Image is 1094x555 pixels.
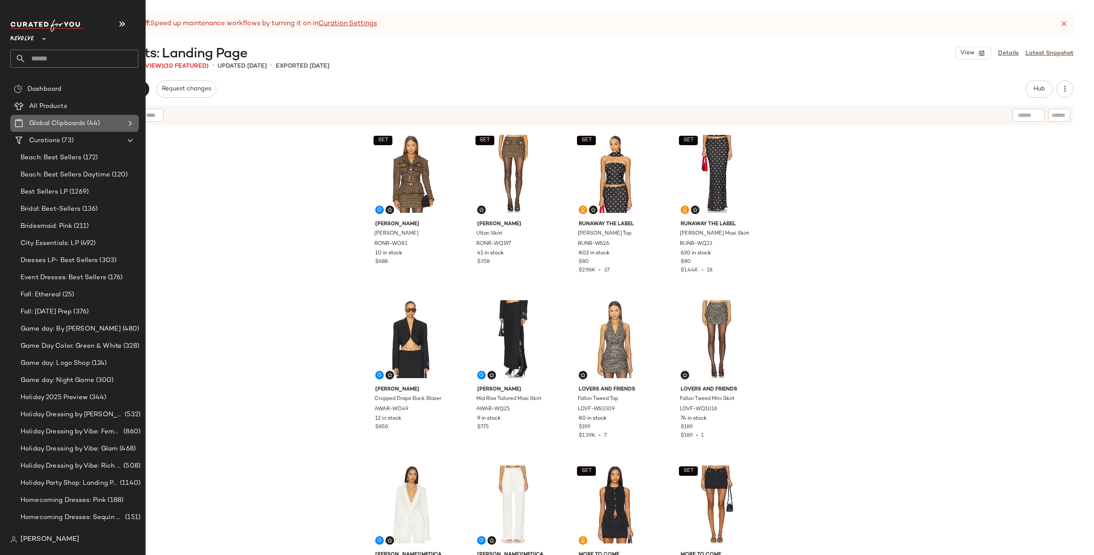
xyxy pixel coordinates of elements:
[698,268,707,273] span: •
[476,395,541,403] span: Mid Rise Tailored Maxi Skirt
[680,406,717,413] span: LOVF-WQ1016
[1033,86,1045,92] span: Hub
[368,296,454,382] img: AWAR-WO49_V1.jpg
[680,240,712,248] span: RUNR-WQ23
[960,50,974,57] span: View
[98,256,117,266] span: (303)
[21,239,79,248] span: City Essentials: LP
[29,136,60,146] span: Curations
[476,230,502,238] span: Ultan Skirt
[68,187,89,197] span: (1269)
[375,258,388,266] span: $688
[679,136,698,145] button: SET
[21,273,106,283] span: Event Dresses: Best Sellers
[21,444,118,454] span: Holiday Dressing by Vibe: Glam
[682,373,687,378] img: svg%3e
[477,221,550,228] span: [PERSON_NAME]
[61,290,75,300] span: (25)
[21,513,123,522] span: Homecoming Dresses: Sequin + Shine
[489,373,494,378] img: svg%3e
[21,461,122,471] span: Holiday Dressing by Vibe: Rich Girl
[21,530,83,540] span: Hotlist: Animal Print
[1025,49,1073,58] a: Latest Snapshot
[21,341,122,351] span: Game Day Color: Green & White
[579,386,651,394] span: Lovers and Friends
[479,207,484,212] img: svg%3e
[572,296,658,382] img: LOVF-WS3309_V1.jpg
[476,240,511,248] span: RONR-WQ197
[578,406,615,413] span: LOVF-WS3309
[156,81,216,98] button: Request changes
[276,62,329,71] p: Exported [DATE]
[212,61,214,71] span: •
[579,433,595,439] span: $1.39K
[21,153,81,163] span: Beach: Best Sellers
[581,468,592,474] span: SET
[164,63,209,69] span: (10 Featured)
[475,136,494,145] button: SET
[604,433,607,439] span: 7
[374,136,392,145] button: SET
[579,415,607,423] span: 80 in stock
[21,478,118,488] span: Holiday Party Shop: Landing Page
[10,536,17,543] img: svg%3e
[10,20,83,32] img: cfy_white_logo.C9jOOHJF.svg
[595,268,604,273] span: •
[27,84,61,94] span: Dashboard
[375,386,448,394] span: [PERSON_NAME]
[21,204,81,214] span: Bridal: Best-Sellers
[122,461,140,471] span: (508)
[580,538,586,543] img: svg%3e
[998,49,1019,58] a: Details
[683,137,693,143] span: SET
[218,62,267,71] p: updated [DATE]
[29,101,67,111] span: All Products
[368,131,454,217] img: RONR-WO81_V1.jpg
[683,468,693,474] span: SET
[476,406,510,413] span: AWAR-WQ25
[387,207,392,212] img: svg%3e
[60,136,74,146] span: (73)
[674,131,760,217] img: RUNR-WQ23_V1.jpg
[83,530,102,540] span: (380)
[681,258,691,266] span: $80
[387,373,392,378] img: svg%3e
[579,424,590,431] span: $199
[572,131,658,217] img: RUNR-WS26_V1.jpg
[955,47,991,60] button: View
[270,61,272,71] span: •
[681,250,711,257] span: 630 in stock
[377,137,388,143] span: SET
[477,258,490,266] span: $358
[470,296,556,382] img: AWAR-WQ25_V1.jpg
[577,136,596,145] button: SET
[118,444,136,454] span: (468)
[81,204,98,214] span: (136)
[578,230,631,238] span: [PERSON_NAME] Top
[477,250,504,257] span: 41 in stock
[21,376,94,385] span: Game day: Night Game
[21,495,106,505] span: Homecoming Dresses: Pink
[579,221,651,228] span: Runaway The Label
[375,221,448,228] span: [PERSON_NAME]
[591,207,596,212] img: svg%3e
[1025,81,1053,98] button: Hub
[21,307,72,317] span: Fall: [DATE] Prep
[110,170,128,180] span: (120)
[21,427,122,437] span: Holiday Dressing by Vibe: Femme
[489,538,494,543] img: svg%3e
[10,29,34,45] span: Revolve
[21,221,72,231] span: Bridesmaid: Pink
[693,207,698,212] img: svg%3e
[94,376,114,385] span: (300)
[578,240,609,248] span: RUNR-WS26
[693,433,701,439] span: •
[580,207,586,212] img: svg%3e
[90,358,107,368] span: (124)
[67,45,247,63] span: Matching Sets: Landing Page
[14,85,22,93] img: svg%3e
[470,131,556,217] img: RONR-WQ197_V1.jpg
[368,461,454,548] img: AYAR-WK33_V1.jpg
[106,273,123,283] span: (176)
[479,137,490,143] span: SET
